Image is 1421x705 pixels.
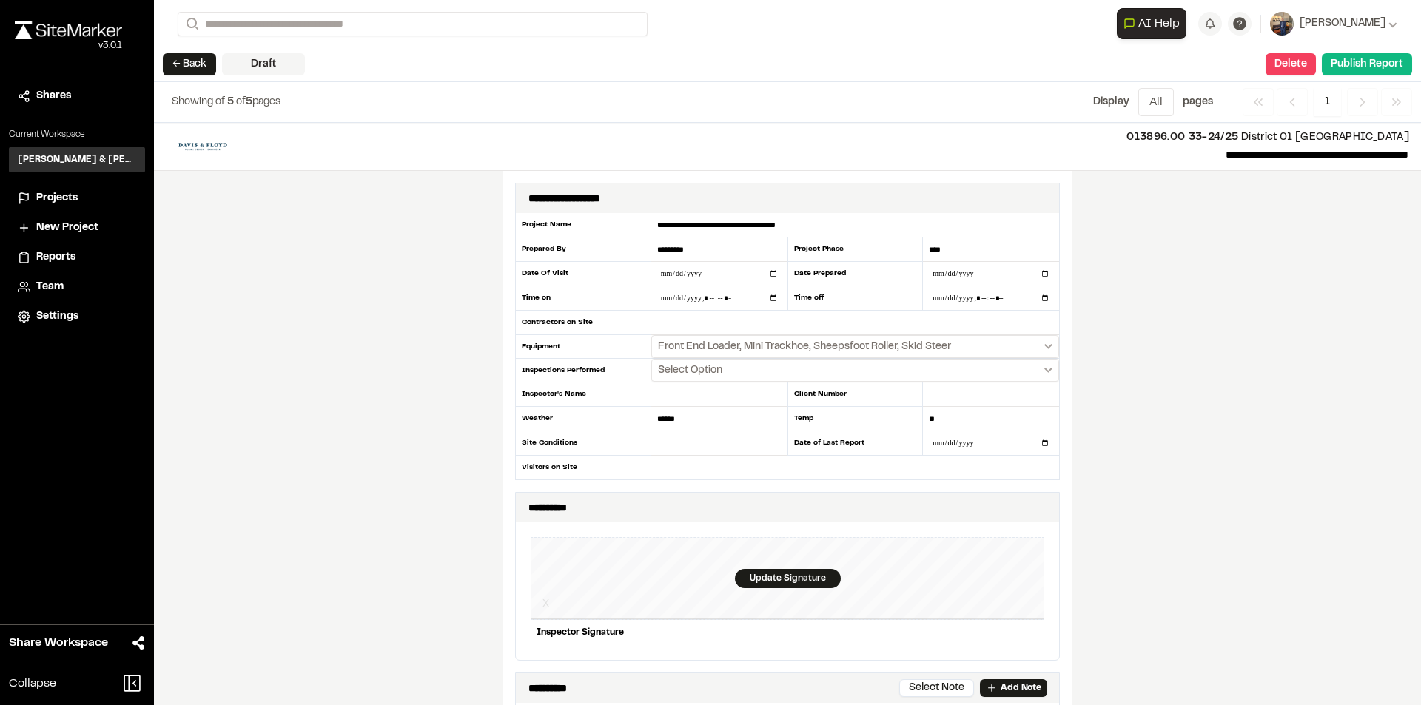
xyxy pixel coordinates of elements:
p: District 01 [GEOGRAPHIC_DATA] [252,129,1409,146]
button: Search [178,12,204,36]
img: file [166,135,240,158]
span: 1 [1314,88,1341,116]
div: Inspector's Name [515,382,651,407]
span: 013896.00 33-24/25 [1126,133,1238,142]
div: Visitors on Site [515,456,651,479]
div: Project Name [515,213,651,237]
a: New Project [18,220,136,236]
div: Update Signature [735,569,841,588]
div: Inspections Performed [515,359,651,382]
span: Projects [36,190,78,206]
p: of pages [172,94,280,110]
span: Showing of [172,98,227,107]
div: Weather [515,407,651,431]
div: Date of Last Report [787,431,924,456]
button: Publish Report [1322,53,1412,75]
div: Time off [787,286,924,311]
span: New Project [36,220,98,236]
span: Front End Loader, Mini Trackhoe, Sheepsfoot Roller, Skid Steer [658,340,951,354]
a: Shares [18,88,136,104]
div: Temp [787,407,924,431]
img: User [1270,12,1294,36]
a: Projects [18,190,136,206]
button: Select date range [651,335,1059,358]
div: Date Of Visit [515,262,651,286]
h3: [PERSON_NAME] & [PERSON_NAME] Inc. [18,153,136,166]
p: Display [1093,94,1129,110]
span: 5 [227,98,234,107]
div: Inspector Signature [531,620,1044,645]
a: Reports [18,249,136,266]
div: Date Prepared [787,262,924,286]
span: Share Workspace [9,634,108,652]
p: Current Workspace [9,128,145,141]
button: Select date range [651,359,1059,382]
div: Time on [515,286,651,311]
div: Site Conditions [515,431,651,456]
span: [PERSON_NAME] [1300,16,1385,32]
button: All [1138,88,1174,116]
div: Client Number [787,382,924,407]
button: Delete [1266,53,1316,75]
span: 5 [246,98,252,107]
span: Reports [36,249,75,266]
button: Open AI Assistant [1117,8,1186,39]
div: Oh geez...please don't... [15,39,122,53]
span: AI Help [1138,15,1180,33]
span: Select Option [658,363,722,378]
button: [PERSON_NAME] [1270,12,1397,36]
span: Settings [36,308,78,325]
div: Equipment [515,335,651,359]
span: Collapse [9,675,56,692]
div: Prepared By [515,237,651,262]
p: Add Note [1001,681,1041,695]
div: Project Phase [787,237,924,262]
a: Team [18,279,136,295]
span: Team [36,279,64,295]
button: Select Note [899,679,974,697]
div: Draft [222,53,305,75]
span: Shares [36,88,71,104]
button: ← Back [163,53,216,75]
img: rebrand.png [15,21,122,39]
div: Open AI Assistant [1117,8,1192,39]
p: page s [1183,94,1213,110]
nav: Navigation [1243,88,1412,116]
a: Settings [18,308,136,325]
div: Contractors on Site [515,311,651,335]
